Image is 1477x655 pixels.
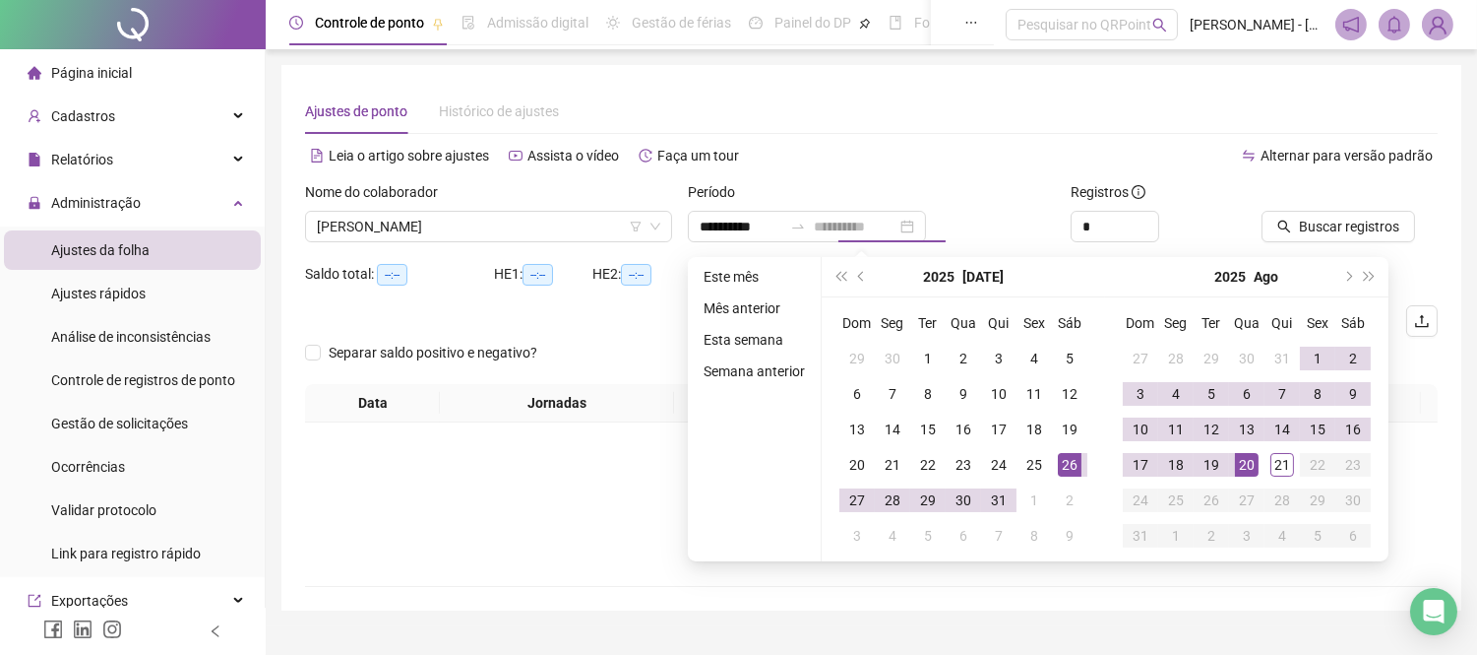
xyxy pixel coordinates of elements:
div: 27 [1129,347,1152,370]
span: Gestão de solicitações [51,416,188,431]
span: Admissão digital [487,15,588,31]
th: Qua [1229,305,1264,341]
div: 17 [987,418,1011,441]
div: 9 [1341,382,1365,406]
div: 8 [916,382,940,406]
span: linkedin [73,620,92,639]
div: 3 [1235,524,1259,548]
div: 18 [1164,453,1188,477]
div: 7 [1270,382,1294,406]
span: --:-- [377,264,407,286]
td: 2025-07-07 [875,376,910,412]
span: swap [1242,149,1256,163]
td: 2025-07-25 [1016,447,1052,483]
span: instagram [102,620,122,639]
th: Sáb [1052,305,1087,341]
div: 17 [1129,453,1152,477]
span: Assista o vídeo [527,148,619,164]
div: 4 [1022,347,1046,370]
td: 2025-07-30 [946,483,981,518]
span: Cadastros [51,108,115,124]
td: 2025-08-07 [1264,376,1300,412]
td: 2025-08-02 [1335,341,1371,376]
div: 23 [952,453,975,477]
td: 2025-07-14 [875,412,910,447]
span: Análise de inconsistências [51,329,211,345]
div: 5 [1058,347,1081,370]
div: 20 [845,453,869,477]
span: --:-- [523,264,553,286]
label: Período [688,181,748,203]
div: 29 [845,347,869,370]
td: 2025-09-05 [1300,518,1335,554]
div: 26 [1200,489,1223,512]
span: Folha de pagamento [914,15,1040,31]
td: 2025-08-28 [1264,483,1300,518]
div: 29 [916,489,940,512]
td: 2025-08-10 [1123,412,1158,447]
td: 2025-07-20 [839,447,875,483]
span: Registros [1071,181,1145,203]
div: 23 [1341,453,1365,477]
td: 2025-07-28 [1158,341,1194,376]
div: 5 [916,524,940,548]
span: Ajustes rápidos [51,286,146,301]
th: Jornadas [440,384,673,423]
td: 2025-07-29 [910,483,946,518]
span: Faça um tour [657,148,739,164]
div: 12 [1200,418,1223,441]
span: lock [28,196,41,210]
div: Ajustes de ponto [305,100,407,122]
div: HE 1: [494,263,592,286]
div: Saldo total: [305,263,494,286]
td: 2025-09-01 [1158,518,1194,554]
td: 2025-07-22 [910,447,946,483]
span: Relatórios [51,152,113,167]
span: filter [630,221,642,232]
div: 2 [952,347,975,370]
td: 2025-08-09 [1052,518,1087,554]
span: swap-right [790,219,806,234]
div: 31 [1129,524,1152,548]
td: 2025-09-04 [1264,518,1300,554]
span: clock-circle [289,16,303,30]
span: to [790,219,806,234]
div: 22 [916,453,940,477]
span: search [1152,18,1167,33]
td: 2025-07-11 [1016,376,1052,412]
th: Qui [981,305,1016,341]
span: file [28,153,41,166]
td: 2025-07-18 [1016,412,1052,447]
div: 15 [916,418,940,441]
div: Não há dados [329,517,1414,539]
td: 2025-07-27 [1123,341,1158,376]
span: facebook [43,620,63,639]
td: 2025-08-22 [1300,447,1335,483]
td: 2025-07-31 [981,483,1016,518]
div: 14 [881,418,904,441]
th: Dom [839,305,875,341]
span: user-add [28,109,41,123]
td: 2025-07-15 [910,412,946,447]
td: 2025-07-10 [981,376,1016,412]
td: 2025-08-29 [1300,483,1335,518]
td: 2025-08-03 [839,518,875,554]
div: 2 [1058,489,1081,512]
td: 2025-08-04 [1158,376,1194,412]
div: HE 2: [592,263,691,286]
td: 2025-07-04 [1016,341,1052,376]
div: 21 [881,453,904,477]
div: 30 [1341,489,1365,512]
span: youtube [509,149,523,163]
span: export [28,594,41,608]
th: Sex [1300,305,1335,341]
div: 12 [1058,382,1081,406]
div: 4 [1164,382,1188,406]
span: file-done [462,16,475,30]
div: 15 [1306,418,1329,441]
th: Qui [1264,305,1300,341]
button: Buscar registros [1262,211,1415,242]
td: 2025-08-21 [1264,447,1300,483]
td: 2025-08-07 [981,518,1016,554]
td: 2025-08-16 [1335,412,1371,447]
